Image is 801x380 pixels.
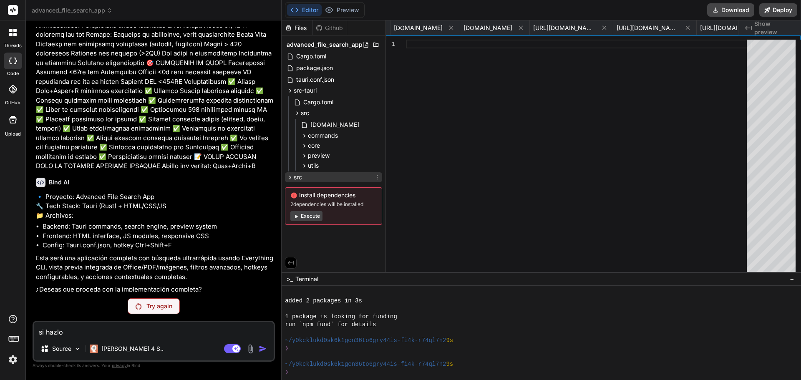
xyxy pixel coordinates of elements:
div: Github [312,24,347,32]
span: >_ [287,275,293,283]
p: Source [52,345,71,353]
span: src-tauri [294,86,317,95]
span: ❯ [285,345,289,352]
span: Terminal [295,275,318,283]
span: Install dependencies [290,191,377,199]
span: src [294,173,302,181]
div: 1 [386,40,395,48]
span: preview [308,151,330,160]
li: Frontend: HTML interface, JS modules, responsive CSS [43,232,273,241]
span: [URL][DOMAIN_NAME] [533,24,596,32]
span: src [301,109,309,117]
p: Esta será una aplicación completa con búsqueda ultrarrápida usando Everything CLI, vista previa i... [36,254,273,282]
span: ❯ [285,368,289,376]
span: Cargo.toml [302,97,334,107]
label: code [7,70,19,77]
span: − [790,275,794,283]
span: run `npm fund` for details [285,321,376,329]
button: Download [707,3,754,17]
span: utils [308,161,319,170]
button: Execute [290,211,322,221]
p: Always double-check its answers. Your in Bind [33,362,275,370]
span: added 2 packages in 3s [285,297,362,305]
p: Try again [146,302,172,310]
button: Editor [287,4,322,16]
img: Pick Models [74,345,81,352]
span: 1 package is looking for funding [285,313,397,321]
span: 9s [446,337,453,345]
span: [DOMAIN_NAME] [394,24,443,32]
span: [URL][DOMAIN_NAME] [700,24,763,32]
span: [URL][DOMAIN_NAME] [617,24,679,32]
button: Deploy [759,3,797,17]
span: Cargo.toml [295,51,327,61]
img: icon [259,345,267,353]
li: Config: Tauri.conf.json, hotkey Ctrl+Shift+F [43,241,273,250]
h6: Bind AI [49,178,69,186]
p: 🔹 Proyecto: Advanced File Search App 🔧 Tech Stack: Tauri (Rust) + HTML/CSS/JS 📁 Archivos: [36,192,273,221]
label: threads [4,42,22,49]
span: 2 dependencies will be installed [290,201,377,208]
span: advanced_file_search_app [32,6,113,15]
label: GitHub [5,99,20,106]
span: privacy [112,363,127,368]
p: ¿Deseas que proceda con la implementación completa? [36,285,273,294]
p: [PERSON_NAME] 4 S.. [101,345,164,353]
span: ~/y0kcklukd0sk6k1gcn36to6gry44is-fi4k-r74ql7n2 [285,360,446,368]
img: settings [6,352,20,367]
label: Upload [5,131,21,138]
div: Files [282,24,312,32]
span: 9s [446,360,453,368]
img: attachment [246,344,255,354]
button: − [788,272,796,286]
span: [DOMAIN_NAME] [463,24,512,32]
img: Retry [136,303,141,310]
span: package.json [295,63,334,73]
span: Show preview [754,20,794,36]
span: tauri.conf.json [295,75,335,85]
span: [DOMAIN_NAME] [310,120,360,130]
li: Backend: Tauri commands, search engine, preview system [43,222,273,232]
img: Claude 4 Sonnet [90,345,98,353]
span: commands [308,131,338,140]
span: advanced_file_search_app [287,40,363,49]
span: core [308,141,320,150]
span: ~/y0kcklukd0sk6k1gcn36to6gry44is-fi4k-r74ql7n2 [285,337,446,345]
button: Preview [322,4,363,16]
